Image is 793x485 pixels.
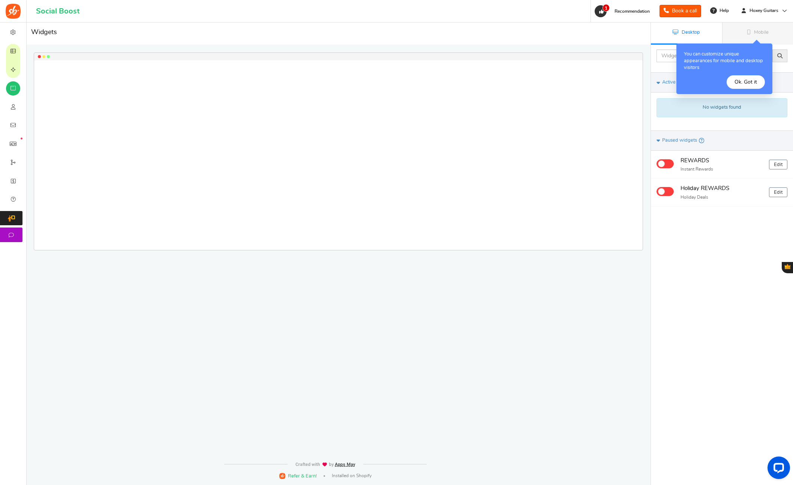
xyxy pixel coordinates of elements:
[681,156,763,166] h4: REWARDS
[662,137,697,144] span: Paused widgets
[603,4,610,12] span: 1
[681,194,763,201] p: Holiday Deals
[785,264,790,269] span: Gratisfaction
[782,262,793,273] button: Gratisfaction
[657,49,773,62] input: Widget Name or Campaign Name
[651,130,793,151] a: Paused widgets
[657,187,675,198] div: Widget activated
[651,72,793,93] a: Active Widgets
[332,473,372,479] span: Installed on Shopify
[681,184,763,193] h4: Holiday REWARDS
[769,187,787,197] a: Edit
[660,5,701,17] a: Book a call
[6,4,21,19] img: Social Boost
[657,98,787,117] div: No widgets found
[769,160,787,169] a: Edit
[707,4,733,16] a: Help
[36,7,79,15] h1: Social Boost
[747,7,781,14] span: Hoxey Guitars
[681,166,763,172] p: Instant Rewards
[762,454,793,485] iframe: LiveChat chat widget
[594,5,654,17] a: 1 Recommendation
[324,475,325,477] span: |
[662,79,696,86] span: Active Widgets
[651,22,722,45] a: Desktop
[754,30,769,35] span: Mobile
[21,138,22,139] em: New
[682,30,700,35] span: Desktop
[279,472,317,479] a: Refer & Earn!
[727,75,765,89] button: Ok. Got it
[615,9,650,13] span: Recommendation
[657,159,675,170] div: Widget activated
[718,7,729,14] span: Help
[699,136,704,145] span: Widget is not showing on your website. NOTE: Campaign may be active
[295,462,356,467] img: img-footer.webp
[684,51,765,72] p: You can customize unique appearances for mobile and desktop visitors
[27,26,651,39] h1: Widgets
